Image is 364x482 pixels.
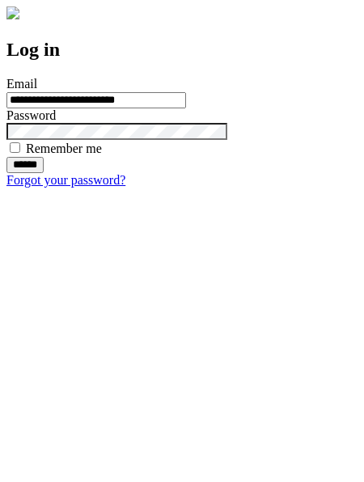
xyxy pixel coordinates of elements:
[6,173,125,187] a: Forgot your password?
[6,77,37,91] label: Email
[6,108,56,122] label: Password
[6,39,358,61] h2: Log in
[26,142,102,155] label: Remember me
[6,6,19,19] img: logo-4e3dc11c47720685a147b03b5a06dd966a58ff35d612b21f08c02c0306f2b779.png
